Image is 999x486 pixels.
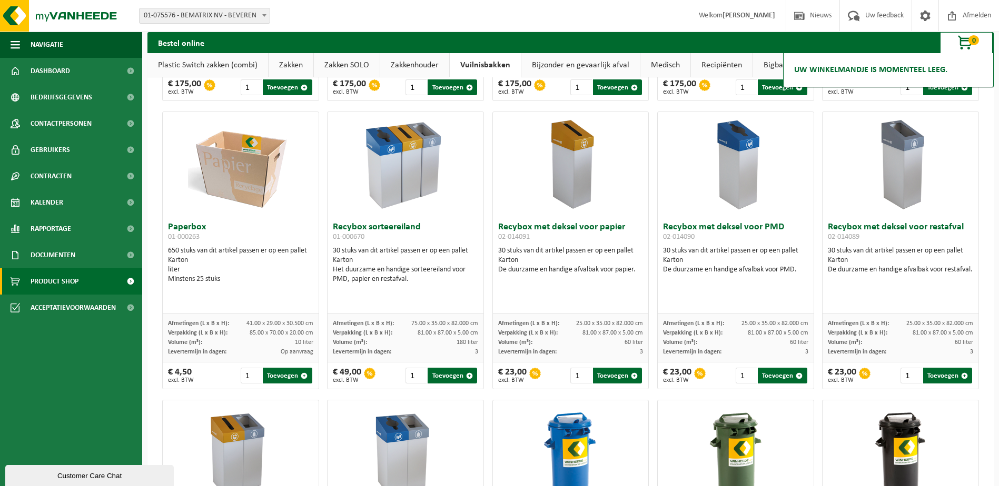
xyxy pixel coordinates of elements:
span: 0 [968,35,979,45]
span: Volume (m³): [498,339,532,346]
button: Toevoegen [593,79,642,95]
button: Toevoegen [263,368,312,383]
h3: Recybox met deksel voor papier [498,222,644,244]
input: 1 [901,79,922,95]
a: Bijzonder en gevaarlijk afval [521,53,640,77]
div: De duurzame en handige afvalbak voor papier. [498,265,644,275]
span: 3 [640,349,643,355]
input: 1 [241,368,262,383]
div: Karton [663,256,808,265]
a: Zakken SOLO [314,53,380,77]
span: 02-014090 [663,233,695,241]
img: 01-000263 [188,112,293,217]
span: Gebruikers [31,137,70,163]
div: € 175,00 [333,79,366,95]
h3: Recybox met deksel voor restafval [828,222,973,244]
div: € 49,00 [333,368,361,383]
div: 30 stuks van dit artikel passen er op een pallet [333,246,478,284]
input: 1 [405,368,427,383]
button: Toevoegen [428,368,477,383]
div: € 23,00 [828,368,856,383]
div: 30 stuks van dit artikel passen er op een pallet [498,246,644,275]
span: excl. BTW [498,89,531,95]
span: 41.00 x 29.00 x 30.500 cm [246,320,313,327]
span: Levertermijn in dagen: [828,349,886,355]
span: 81.00 x 87.00 x 5.00 cm [748,330,808,336]
div: Karton [333,256,478,265]
span: 01-000670 [333,233,364,241]
span: excl. BTW [828,377,856,383]
span: 85.00 x 70.00 x 20.00 cm [250,330,313,336]
img: 02-014090 [683,112,788,217]
span: Acceptatievoorwaarden [31,295,116,321]
span: Verpakking (L x B x H): [333,330,392,336]
div: Het duurzame en handige sorteereiland voor PMD, papier en restafval. [333,265,478,284]
span: 60 liter [790,339,808,346]
div: € 175,00 [498,79,531,95]
div: Karton [498,256,644,265]
span: 10 liter [295,339,313,346]
button: Toevoegen [923,368,972,383]
span: Afmetingen (L x B x H): [663,320,724,327]
span: 3 [970,349,973,355]
img: 02-014089 [848,112,953,217]
input: 1 [736,79,757,95]
span: Levertermijn in dagen: [663,349,721,355]
span: 01-000263 [168,233,200,241]
div: € 175,00 [663,79,696,95]
h3: Recybox met deksel voor PMD [663,222,808,244]
span: 81.00 x 87.00 x 5.00 cm [418,330,478,336]
span: 02-014089 [828,233,859,241]
button: Toevoegen [923,79,972,95]
h3: Recybox sorteereiland [333,222,478,244]
span: Kalender [31,189,63,216]
span: 25.00 x 35.00 x 82.000 cm [741,320,808,327]
span: Documenten [31,242,75,268]
span: Contracten [31,163,72,189]
span: Rapportage [31,216,71,242]
button: 0 [940,32,993,53]
span: Verpakking (L x B x H): [498,330,558,336]
div: € 4,50 [168,368,194,383]
div: liter [168,265,313,275]
span: 75.00 x 35.00 x 82.000 cm [411,320,478,327]
div: Karton [168,256,313,265]
iframe: chat widget [5,463,176,486]
button: Toevoegen [593,368,642,383]
div: Karton [828,256,973,265]
span: Bedrijfsgegevens [31,84,92,110]
a: Plastic Switch zakken (combi) [147,53,268,77]
span: 60 liter [955,339,973,346]
div: € 23,00 [498,368,527,383]
span: Dashboard [31,58,70,84]
button: Toevoegen [758,79,807,95]
a: Vuilnisbakken [450,53,521,77]
h2: Bestel online [147,32,215,53]
input: 1 [405,79,427,95]
span: excl. BTW [333,89,366,95]
button: Toevoegen [428,79,477,95]
span: Afmetingen (L x B x H): [498,320,559,327]
input: 1 [901,368,922,383]
span: Verpakking (L x B x H): [168,330,228,336]
button: Toevoegen [263,79,312,95]
a: Zakken [269,53,313,77]
input: 1 [570,79,591,95]
span: 3 [475,349,478,355]
span: excl. BTW [828,89,861,95]
input: 1 [241,79,262,95]
span: Volume (m³): [828,339,862,346]
span: 81.00 x 87.00 x 5.00 cm [582,330,643,336]
span: Volume (m³): [663,339,697,346]
div: 650 stuks van dit artikel passen er op een pallet [168,246,313,284]
span: Op aanvraag [281,349,313,355]
div: 30 stuks van dit artikel passen er op een pallet [663,246,808,275]
span: excl. BTW [663,377,691,383]
span: 02-014091 [498,233,530,241]
a: Recipiënten [691,53,753,77]
span: 180 liter [457,339,478,346]
a: Zakkenhouder [380,53,449,77]
div: € 177,00 [828,79,861,95]
span: 01-075576 - BEMATRIX NV - BEVEREN [140,8,270,23]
